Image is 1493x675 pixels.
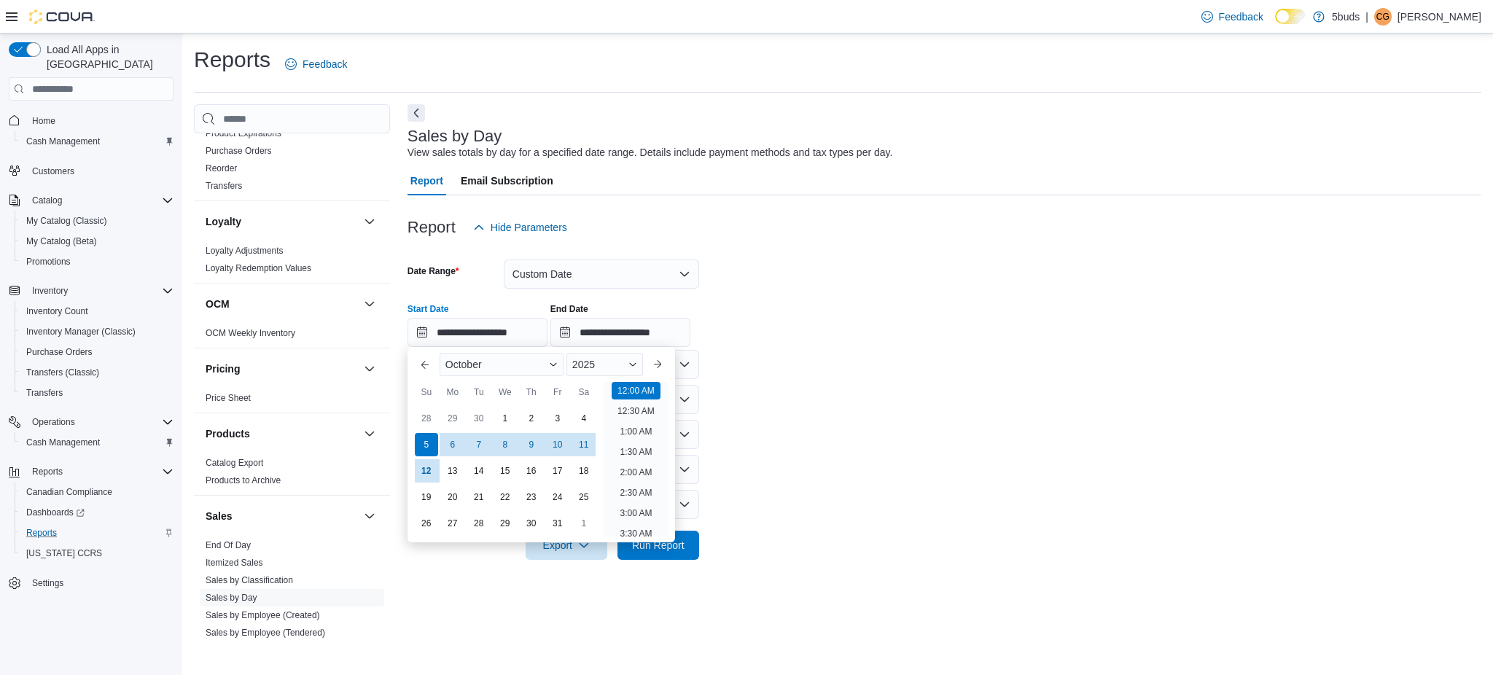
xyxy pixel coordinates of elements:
[415,381,438,404] div: Su
[572,407,596,430] div: day-4
[614,443,658,461] li: 1:30 AM
[494,407,517,430] div: day-1
[20,364,105,381] a: Transfers (Classic)
[415,407,438,430] div: day-28
[206,575,293,585] a: Sales by Classification
[467,512,491,535] div: day-28
[206,297,230,311] h3: OCM
[206,628,325,638] a: Sales by Employee (Tendered)
[26,527,57,539] span: Reports
[206,392,251,404] span: Price Sheet
[206,362,358,376] button: Pricing
[546,512,569,535] div: day-31
[603,382,669,537] ul: Time
[194,389,390,413] div: Pricing
[413,353,437,376] button: Previous Month
[20,133,174,150] span: Cash Management
[361,213,378,230] button: Loyalty
[3,109,179,130] button: Home
[206,163,237,174] span: Reorder
[9,104,174,631] nav: Complex example
[546,407,569,430] div: day-3
[572,459,596,483] div: day-18
[26,215,107,227] span: My Catalog (Classic)
[206,558,263,568] a: Itemized Sales
[572,381,596,404] div: Sa
[572,512,596,535] div: day-1
[26,282,74,300] button: Inventory
[20,343,174,361] span: Purchase Orders
[617,531,699,560] button: Run Report
[15,251,179,272] button: Promotions
[206,609,320,621] span: Sales by Employee (Created)
[494,459,517,483] div: day-15
[550,318,690,347] input: Press the down key to open a popover containing a calendar.
[26,463,69,480] button: Reports
[20,303,174,320] span: Inventory Count
[614,464,658,481] li: 2:00 AM
[206,214,241,229] h3: Loyalty
[26,162,174,180] span: Customers
[26,574,69,592] a: Settings
[206,475,281,486] span: Products to Archive
[20,384,69,402] a: Transfers
[572,359,595,370] span: 2025
[194,324,390,348] div: OCM
[26,326,136,337] span: Inventory Manager (Classic)
[206,592,257,604] span: Sales by Day
[467,213,573,242] button: Hide Parameters
[20,545,174,562] span: Washington CCRS
[441,459,464,483] div: day-13
[614,423,658,440] li: 1:00 AM
[26,547,102,559] span: [US_STATE] CCRS
[279,50,353,79] a: Feedback
[206,458,263,468] a: Catalog Export
[20,504,174,521] span: Dashboards
[206,128,281,138] a: Product Expirations
[194,45,270,74] h1: Reports
[206,426,250,441] h3: Products
[26,463,174,480] span: Reports
[26,574,174,592] span: Settings
[20,303,94,320] a: Inventory Count
[206,457,263,469] span: Catalog Export
[1275,9,1306,24] input: Dark Mode
[408,265,459,277] label: Date Range
[32,115,55,127] span: Home
[194,454,390,495] div: Products
[415,485,438,509] div: day-19
[303,57,347,71] span: Feedback
[20,233,174,250] span: My Catalog (Beta)
[361,295,378,313] button: OCM
[1196,2,1269,31] a: Feedback
[1398,8,1481,26] p: [PERSON_NAME]
[32,416,75,428] span: Operations
[467,433,491,456] div: day-7
[441,407,464,430] div: day-29
[20,233,103,250] a: My Catalog (Beta)
[26,112,61,130] a: Home
[206,540,251,550] a: End Of Day
[20,504,90,521] a: Dashboards
[206,146,272,156] a: Purchase Orders
[408,145,893,160] div: View sales totals by day for a specified date range. Details include payment methods and tax type...
[20,483,174,501] span: Canadian Compliance
[408,303,449,315] label: Start Date
[26,192,174,209] span: Catalog
[26,486,112,498] span: Canadian Compliance
[20,212,174,230] span: My Catalog (Classic)
[415,512,438,535] div: day-26
[32,195,62,206] span: Catalog
[20,364,174,381] span: Transfers (Classic)
[206,574,293,586] span: Sales by Classification
[15,131,179,152] button: Cash Management
[520,381,543,404] div: Th
[206,539,251,551] span: End Of Day
[20,323,174,340] span: Inventory Manager (Classic)
[3,190,179,211] button: Catalog
[520,407,543,430] div: day-2
[206,180,242,192] span: Transfers
[361,360,378,378] button: Pricing
[26,111,174,129] span: Home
